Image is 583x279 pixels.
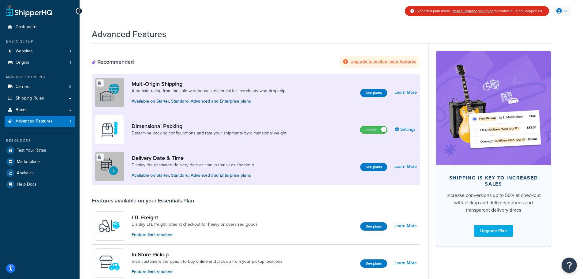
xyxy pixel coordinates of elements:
[70,119,71,124] span: 1
[5,46,75,57] a: Websites1
[17,159,40,164] span: Marketplace
[5,168,75,179] a: Analytics
[452,8,494,14] a: Please upgrade your plan
[360,259,387,268] button: See plans
[395,125,417,134] a: Settings
[70,49,71,54] span: 1
[92,197,194,204] div: Features available on your Essentials Plan
[5,81,75,92] a: Carriers3
[446,175,541,187] div: Shipping is key to increased sales
[5,57,75,68] a: Origins1
[132,172,255,179] p: Available on Starter, Standard, Advanced and Enterprise plans
[562,258,577,273] button: Open Resource Center
[5,21,75,33] a: Dashboard
[16,107,28,113] span: Boxes
[16,25,36,30] span: Dashboard
[5,116,75,127] li: Advanced Features
[360,222,387,231] button: See plans
[132,155,255,161] a: Delivery Date & Time
[5,81,75,92] li: Carriers
[69,84,71,89] span: 3
[445,60,542,156] img: feature-image-bc-upgrade-63323b7e0001f74ee9b4b6549f3fc5de0323d87a30a5703426337501b3dadfb7.png
[132,232,258,238] p: Feature limit reached
[5,74,75,80] div: Manage Shipping
[17,148,46,153] span: Test Your Rates
[394,259,417,267] a: Learn More
[17,171,34,176] span: Analytics
[5,145,75,156] a: Test Your Rates
[132,251,282,258] a: In-Store Pickup
[5,93,75,104] a: Shipping Rules
[5,39,75,44] div: Basic Setup
[99,215,120,237] img: y79ZsPf0fXUFUhFXDzUgf+ktZg5F2+ohG75+v3d2s1D9TjoU8PiyCIluIjV41seZevKCRuEjTPPOKHJsQcmKCXGdfprl3L4q7...
[17,182,37,187] span: Help Docs
[360,126,387,134] label: Active
[132,88,286,94] a: Automate rating from multiple warehouses, essential for merchants who dropship
[16,84,31,89] span: Carriers
[446,192,541,214] div: Increase conversions up to 50% at checkout with pickup and delivery options and transparent deliv...
[5,57,75,68] li: Origins
[132,123,286,130] a: Dimensional Packing
[92,28,166,40] h1: Advanced Features
[132,81,286,87] a: Multi-Origin Shipping
[99,252,120,274] img: wfgcfpwTIucLEAAAAASUVORK5CYII=
[360,163,387,171] button: See plans
[132,221,258,228] a: Display LTL freight rates at checkout for heavy or oversized goods
[92,58,134,65] div: Recommended
[16,96,44,101] span: Shipping Rules
[394,222,417,230] a: Learn More
[360,89,387,97] button: See plans
[350,58,416,65] strong: Upgrade to enable more features
[5,104,75,116] a: Boxes
[5,138,75,143] div: Resources
[132,162,255,168] a: Display the estimated delivery date or time in transit as checkout.
[16,119,53,124] span: Advanced Features
[132,269,282,275] p: Feature limit reached
[16,49,33,54] span: Websites
[132,98,286,105] p: Available on Starter, Standard, Advanced and Enterprise plans
[132,214,258,221] a: LTL Freight
[5,179,75,190] a: Help Docs
[70,60,71,65] span: 1
[132,258,282,265] a: Give customers the option to buy online and pick up from your pickup locations
[394,88,417,97] a: Learn More
[416,8,542,14] span: Exceeded plan limits. to continue using ShipperHQ
[5,46,75,57] li: Websites
[132,130,286,136] a: Determine packing configurations and rate your shipments by dimensional weight
[474,225,513,237] a: Upgrade Plan
[394,162,417,171] a: Learn More
[5,156,75,167] a: Marketplace
[5,116,75,127] a: Advanced Features1
[16,60,29,65] span: Origins
[99,119,120,140] img: DTVBYsAAAAAASUVORK5CYII=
